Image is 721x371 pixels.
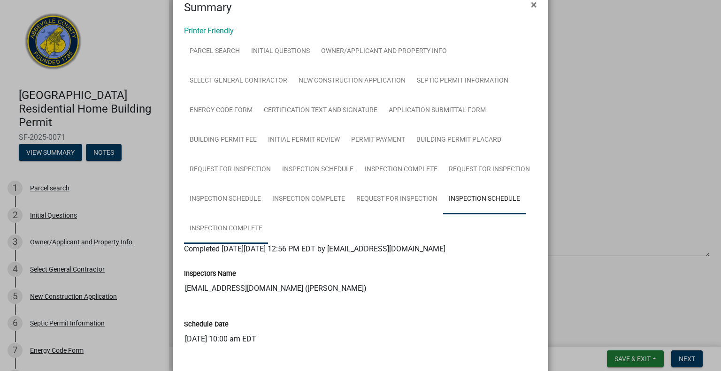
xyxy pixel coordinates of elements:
a: Building Permit Placard [411,125,507,155]
a: Initial Questions [245,37,315,67]
a: Owner/Applicant and Property Info [315,37,453,67]
a: Energy Code Form [184,96,258,126]
span: Completed [DATE][DATE] 12:56 PM EDT by [EMAIL_ADDRESS][DOMAIN_NAME] [184,244,445,253]
a: Inspection Schedule [184,184,267,214]
a: Request for Inspection [184,155,276,185]
a: Printer Friendly [184,26,234,35]
a: Initial Permit Review [262,125,345,155]
label: Inspectors Name [184,271,236,277]
label: Schedule Date [184,321,229,328]
a: Select General Contractor [184,66,293,96]
a: Inspection Complete [359,155,443,185]
a: Inspection Schedule [443,184,526,214]
a: Application Submittal Form [383,96,491,126]
a: Inspection Complete [184,214,268,244]
a: Building Permit Fee [184,125,262,155]
a: Inspection Complete [267,184,351,214]
a: Parcel search [184,37,245,67]
a: Certification Text and Signature [258,96,383,126]
a: Permit Payment [345,125,411,155]
a: Septic Permit Information [411,66,514,96]
a: Request for Inspection [351,184,443,214]
a: New Construction Application [293,66,411,96]
a: Inspection Schedule [276,155,359,185]
a: Request for Inspection [443,155,536,185]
